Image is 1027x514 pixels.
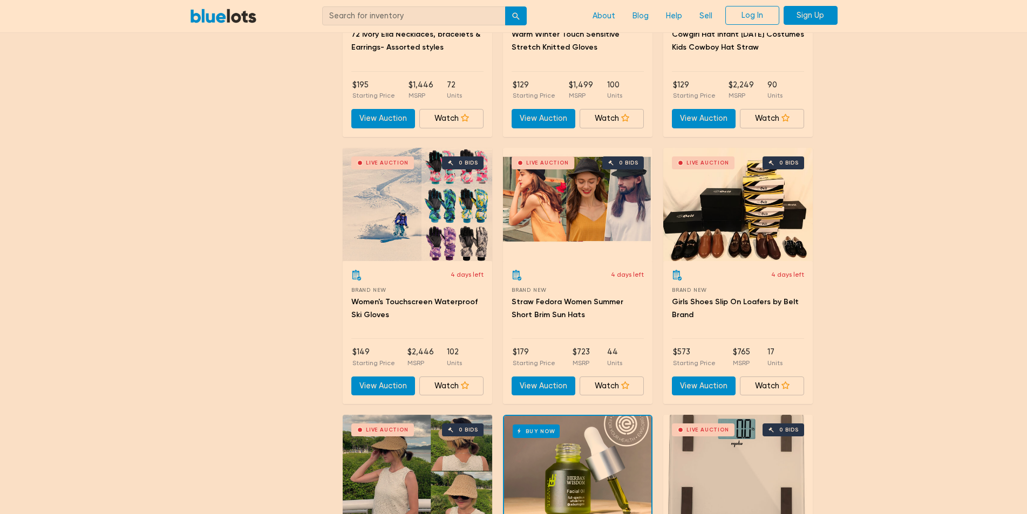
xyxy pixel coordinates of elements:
span: Brand New [512,287,547,293]
a: Watch [419,109,484,128]
div: 0 bids [459,427,478,433]
li: $1,499 [569,79,593,101]
p: 4 days left [611,270,644,279]
li: $179 [513,346,555,368]
a: Watch [419,376,484,396]
a: View Auction [351,376,416,396]
p: Units [447,91,462,100]
span: Brand New [351,287,386,293]
a: View Auction [512,376,576,396]
li: $195 [352,79,395,101]
a: Watch [580,376,644,396]
p: Units [607,358,622,368]
input: Search for inventory [322,6,506,26]
div: Live Auction [686,160,729,166]
p: Units [447,358,462,368]
a: View Auction [351,109,416,128]
div: 0 bids [459,160,478,166]
p: MSRP [733,358,750,368]
li: 102 [447,346,462,368]
p: Starting Price [513,358,555,368]
a: Girls Shoes Slip On Loafers by Belt Brand [672,297,799,319]
a: Straw Fedora Women Summer Short Brim Sun Hats [512,297,623,319]
p: Starting Price [352,91,395,100]
a: Women's Touchscreen Waterproof Ski Gloves [351,297,478,319]
a: Watch [740,376,804,396]
li: 72 [447,79,462,101]
li: $723 [573,346,590,368]
a: Watch [740,109,804,128]
li: $2,446 [407,346,434,368]
div: Live Auction [366,427,409,433]
li: $573 [673,346,716,368]
a: Live Auction 0 bids [663,148,813,261]
a: About [584,6,624,26]
p: MSRP [409,91,433,100]
li: $149 [352,346,395,368]
div: Live Auction [526,160,569,166]
li: 90 [767,79,783,101]
a: BlueLots [190,8,257,24]
li: $129 [513,79,555,101]
a: Sell [691,6,721,26]
p: 4 days left [771,270,804,279]
li: $2,249 [729,79,754,101]
p: Starting Price [673,91,716,100]
p: Units [767,358,783,368]
li: 100 [607,79,622,101]
div: Live Auction [366,160,409,166]
div: 0 bids [779,160,799,166]
a: View Auction [512,109,576,128]
a: Help [657,6,691,26]
a: View Auction [672,109,736,128]
p: Units [767,91,783,100]
a: Live Auction 0 bids [343,148,492,261]
a: Sign Up [784,6,838,25]
a: Watch [580,109,644,128]
a: Log In [725,6,779,25]
a: Live Auction 0 bids [503,148,652,261]
p: MSRP [729,91,754,100]
div: 0 bids [779,427,799,433]
h6: Buy Now [513,424,560,438]
p: Starting Price [513,91,555,100]
p: MSRP [407,358,434,368]
p: 4 days left [451,270,484,279]
li: 17 [767,346,783,368]
span: Brand New [672,287,707,293]
div: 0 bids [619,160,638,166]
li: $129 [673,79,716,101]
a: Blog [624,6,657,26]
p: Starting Price [352,358,395,368]
li: $765 [733,346,750,368]
p: MSRP [573,358,590,368]
p: Starting Price [673,358,716,368]
p: MSRP [569,91,593,100]
li: $1,446 [409,79,433,101]
p: Units [607,91,622,100]
div: Live Auction [686,427,729,433]
a: View Auction [672,376,736,396]
li: 44 [607,346,622,368]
